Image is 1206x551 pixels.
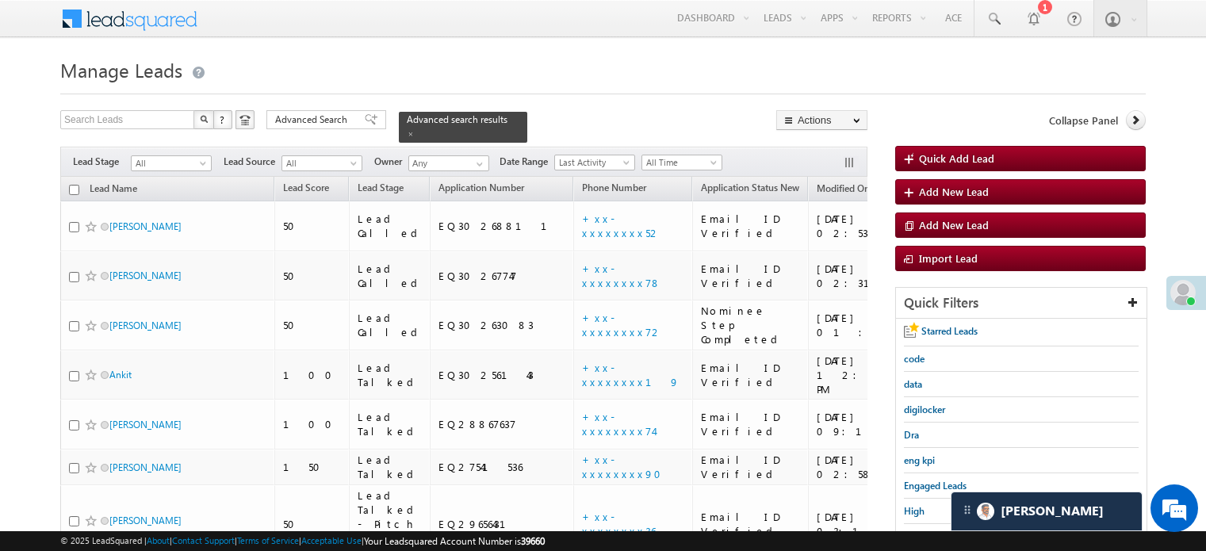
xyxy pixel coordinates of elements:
div: 100 [283,368,342,382]
div: Lead Talked [358,410,423,438]
div: Nominee Step Completed [701,304,801,346]
div: EQ30256143 [438,368,566,382]
div: [DATE] 02:53 PM [817,212,916,240]
div: [DATE] 02:58 PM [817,453,916,481]
span: Collapse Panel [1049,113,1118,128]
a: +xx-xxxxxxxx74 [582,410,653,438]
img: carter-drag [961,503,974,516]
div: [DATE] 03:13 PM [817,510,916,538]
button: Actions [776,110,867,130]
span: data [904,378,922,390]
a: +xx-xxxxxxxx36 [582,510,656,538]
span: Lead Score [283,182,329,193]
a: +xx-xxxxxxxx19 [582,361,680,388]
a: [PERSON_NAME] [109,320,182,331]
span: Advanced search results [407,113,507,125]
span: All [132,156,207,170]
div: EQ30267747 [438,269,566,283]
div: EQ28867637 [438,417,566,431]
div: Email ID Verified [701,510,801,538]
span: 39660 [521,535,545,547]
div: EQ30263083 [438,318,566,332]
span: Owner [374,155,408,169]
div: Quick Filters [896,288,1147,319]
span: Advanced Search [275,113,352,127]
a: [PERSON_NAME] [109,220,182,232]
a: Lead Stage [350,179,412,200]
span: Phone Number [582,182,646,193]
input: Type to Search [408,155,489,171]
div: 50 [283,517,342,531]
span: Starred Leads [921,325,978,337]
span: Last Activity [555,155,630,170]
a: Ankit [109,369,132,381]
div: carter-dragCarter[PERSON_NAME] [951,492,1143,531]
span: All Time [642,155,718,170]
a: Last Activity [554,155,635,170]
span: Manage Leads [60,57,182,82]
a: [PERSON_NAME] [109,419,182,430]
div: Email ID Verified [701,453,801,481]
span: Quick Add Lead [919,151,994,165]
div: [DATE] 01:53 PM [817,311,916,339]
a: All [281,155,362,171]
div: [DATE] 12:12 PM [817,354,916,396]
div: Email ID Verified [701,212,801,240]
a: [PERSON_NAME] [109,270,182,281]
img: Carter [977,503,994,520]
a: +xx-xxxxxxxx90 [582,453,671,480]
span: Engaged Leads [904,480,967,492]
a: All Time [641,155,722,170]
a: Phone Number [574,179,654,200]
a: [PERSON_NAME] [PERSON_NAME] [109,515,182,541]
div: Lead Called [358,262,423,290]
div: EQ30268811 [438,219,566,233]
div: 150 [283,460,342,474]
div: 50 [283,269,342,283]
img: Search [200,115,208,123]
a: Application Number [431,179,532,200]
div: Email ID Verified [701,262,801,290]
a: All [131,155,212,171]
a: Modified On (sorted descending) [809,179,893,200]
div: EQ27541536 [438,460,566,474]
span: digilocker [904,404,945,415]
a: Acceptable Use [301,535,362,545]
span: Add New Lead [919,218,989,231]
span: Your Leadsquared Account Number is [364,535,545,547]
div: [DATE] 02:31 PM [817,262,916,290]
div: [DATE] 09:15 PM [817,410,916,438]
span: Import Lead [919,251,978,265]
a: Lead Score [275,179,337,200]
a: Terms of Service [237,535,299,545]
span: Application Number [438,182,524,193]
span: Dra [904,429,919,441]
a: Lead Name [82,180,145,201]
span: code [904,353,925,365]
input: Check all records [69,185,79,195]
span: All [282,156,358,170]
button: ? [213,110,232,129]
span: Modified On [817,182,870,194]
a: [PERSON_NAME] [109,461,182,473]
div: Lead Talked [358,361,423,389]
div: Lead Talked [358,453,423,481]
div: Lead Called [358,311,423,339]
span: Date Range [500,155,554,169]
span: ? [220,113,227,126]
div: Lead Called [358,212,423,240]
span: eng kpi [904,454,935,466]
a: +xx-xxxxxxxx78 [582,262,661,289]
a: About [147,535,170,545]
div: EQ29656431 [438,517,566,531]
div: Email ID Verified [701,410,801,438]
div: 50 [283,219,342,233]
a: Show All Items [468,156,488,172]
a: +xx-xxxxxxxx52 [582,212,661,239]
div: 100 [283,417,342,431]
span: Lead Stage [358,182,404,193]
span: © 2025 LeadSquared | | | | | [60,534,545,549]
a: Contact Support [172,535,235,545]
span: High [904,505,925,517]
div: 50 [283,318,342,332]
